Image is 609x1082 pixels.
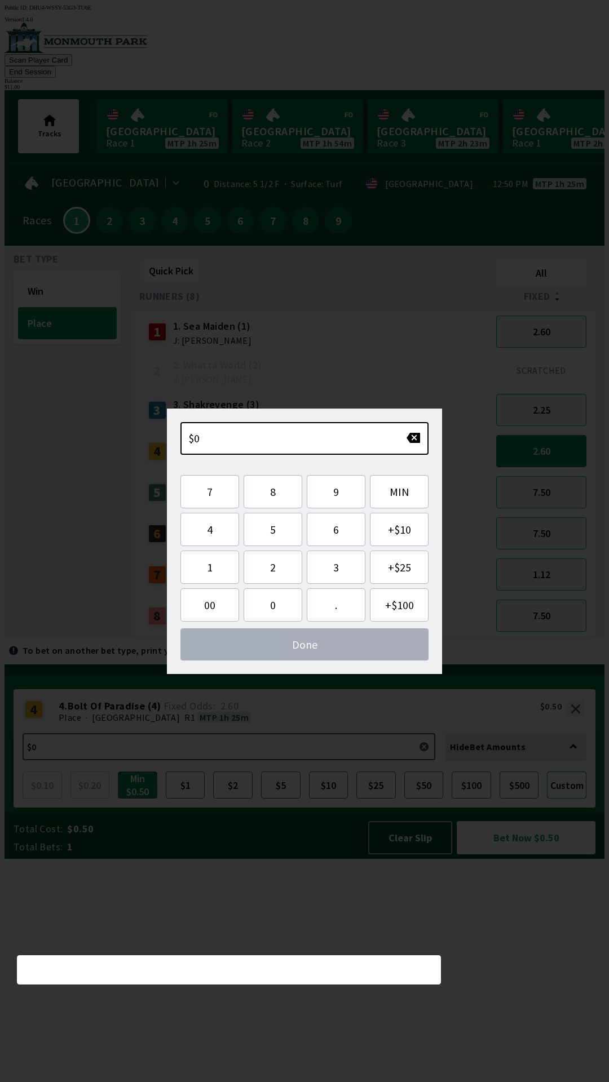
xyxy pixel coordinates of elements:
button: 6 [307,513,365,546]
button: +$10 [370,513,429,546]
button: 4 [180,513,239,546]
button: 3 [307,551,365,584]
button: 5 [244,513,302,546]
button: 0 [244,588,302,622]
button: Done [180,628,429,660]
button: 9 [307,475,365,508]
span: 8 [253,485,293,499]
span: Done [189,637,420,651]
button: 1 [180,551,239,584]
span: 3 [316,560,356,574]
span: 00 [190,598,230,612]
span: + $25 [379,560,419,574]
span: 4 [190,522,230,536]
span: + $100 [379,598,419,612]
button: 7 [180,475,239,508]
button: 8 [244,475,302,508]
button: 2 [244,551,302,584]
span: 1 [190,560,230,574]
span: 9 [316,485,356,499]
span: 7 [190,485,230,499]
button: 00 [180,588,239,622]
span: + $10 [379,522,419,536]
span: . [316,598,356,612]
span: 2 [253,560,293,574]
button: . [307,588,365,622]
button: +$100 [370,588,429,622]
button: +$25 [370,551,429,584]
span: 0 [253,598,293,612]
span: 5 [253,522,293,536]
span: 6 [316,522,356,536]
button: MIN [370,475,429,508]
span: $0 [188,431,200,445]
span: MIN [379,485,419,499]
